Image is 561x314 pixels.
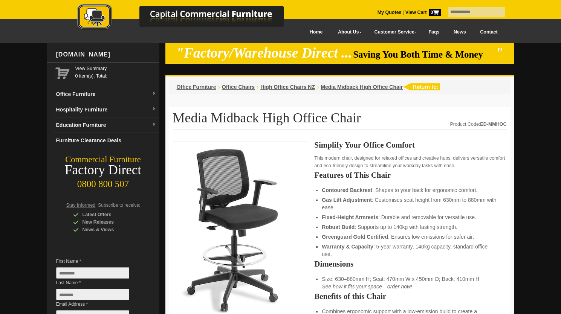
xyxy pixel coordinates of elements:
[53,117,159,133] a: Education Furnituredropdown
[330,24,366,41] a: About Us
[422,24,447,41] a: Faqs
[57,4,320,34] a: Capital Commercial Furniture Logo
[446,24,473,41] a: News
[57,4,320,31] img: Capital Commercial Furniture Logo
[56,289,129,300] input: Last Name *
[429,9,441,16] span: 0
[314,154,506,169] p: This modern chair, designed for relaxed offices and creative hubs, delivers versatile comfort and...
[322,234,388,240] strong: Greenguard Gold Certified
[322,275,499,290] li: Size: 630–880mm H; Seat: 470mm W x 450mm D; Back: 410mm H
[47,175,159,189] div: 0800 800 507
[322,244,373,250] strong: Warranty & Capacity
[322,284,412,290] em: See how it fits your space—order now!
[314,171,506,179] h2: Features of This Chair
[450,120,506,128] div: Product Code:
[260,84,315,90] a: High Office Chairs NZ
[495,45,503,61] em: "
[353,49,494,59] span: Saving You Both Time & Money
[152,107,156,111] img: dropdown
[322,186,499,194] li: : Shapes to your back for ergonomic comfort.
[322,197,372,203] strong: Gas Lift Adjustment
[403,83,440,90] img: return to
[314,293,506,300] h2: Benefits of this Chair
[152,122,156,127] img: dropdown
[177,84,216,90] a: Office Furniture
[257,83,258,91] li: ›
[322,223,499,231] li: : Supports up to 140kg with lasting strength.
[366,24,421,41] a: Customer Service
[75,65,156,72] a: View Summary
[322,187,372,193] strong: Contoured Backrest
[218,83,220,91] li: ›
[75,65,156,79] span: 0 item(s), Total:
[473,24,504,41] a: Contact
[47,165,159,175] div: Factory Direct
[152,91,156,96] img: dropdown
[314,141,506,149] h2: Simplify Your Office Comfort
[56,267,129,279] input: First Name *
[73,226,145,233] div: News & Views
[321,84,403,90] a: Media Midback High Office Chair
[322,224,355,230] strong: Robust Build
[53,43,159,66] div: [DOMAIN_NAME]
[480,122,506,127] strong: ED-MMHOC
[53,102,159,117] a: Hospitality Furnituredropdown
[378,10,402,15] a: My Quotes
[66,203,96,208] span: Stay Informed
[322,213,499,221] li: : Durable and removable for versatile use.
[322,233,499,241] li: : Ensures low emissions for safer air.
[322,243,499,258] li: : 5-year warranty, 140kg capacity, standard office use.
[222,84,255,90] a: Office Chairs
[176,45,352,61] em: "Factory/Warehouse Direct ...
[322,214,378,220] strong: Fixed-Height Armrests
[73,218,145,226] div: New Releases
[47,154,159,165] div: Commercial Furniture
[53,133,159,148] a: Furniture Clearance Deals
[404,10,440,15] a: View Cart0
[53,87,159,102] a: Office Furnituredropdown
[405,10,441,15] strong: View Cart
[173,111,507,130] h1: Media Midback High Office Chair
[73,211,145,218] div: Latest Offers
[56,279,141,287] span: Last Name *
[56,300,141,308] span: Email Address *
[56,258,141,265] span: First Name *
[98,203,140,208] span: Subscribe to receive:
[322,196,499,211] li: : Customises seat height from 630mm to 880mm with ease.
[317,83,319,91] li: ›
[314,260,506,268] h2: Dimensions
